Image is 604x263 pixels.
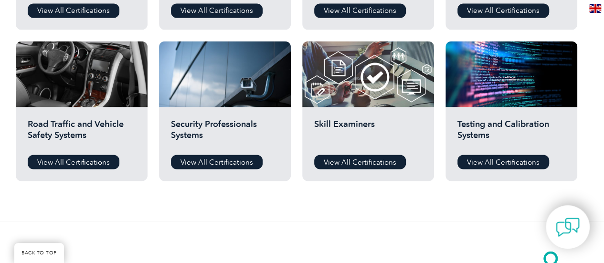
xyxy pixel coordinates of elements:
[314,119,422,147] h2: Skill Examiners
[314,155,406,169] a: View All Certifications
[171,119,279,147] h2: Security Professionals Systems
[28,119,136,147] h2: Road Traffic and Vehicle Safety Systems
[14,243,64,263] a: BACK TO TOP
[457,155,549,169] a: View All Certifications
[171,155,263,169] a: View All Certifications
[457,119,565,147] h2: Testing and Calibration Systems
[314,3,406,18] a: View All Certifications
[28,3,119,18] a: View All Certifications
[28,155,119,169] a: View All Certifications
[457,3,549,18] a: View All Certifications
[589,4,601,13] img: en
[556,215,580,239] img: contact-chat.png
[171,3,263,18] a: View All Certifications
